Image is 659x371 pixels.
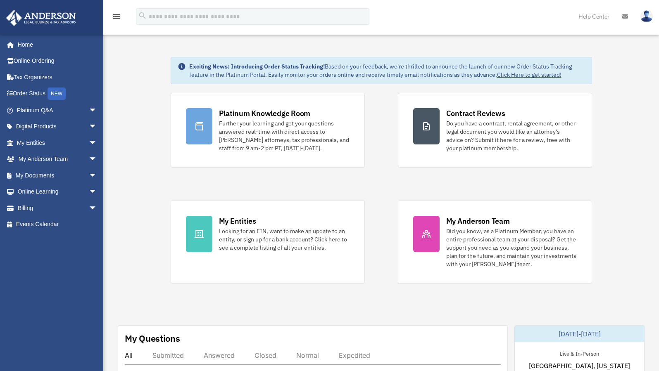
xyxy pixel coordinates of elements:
[89,102,105,119] span: arrow_drop_down
[89,118,105,135] span: arrow_drop_down
[89,135,105,151] span: arrow_drop_down
[640,10,653,22] img: User Pic
[529,361,630,371] span: [GEOGRAPHIC_DATA], [US_STATE]
[219,227,350,252] div: Looking for an EIN, want to make an update to an entity, or sign up for a bank account? Click her...
[219,216,256,226] div: My Entities
[515,326,644,342] div: [DATE]-[DATE]
[6,184,109,200] a: Online Learningarrow_drop_down
[446,108,505,118] div: Contract Reviews
[112,12,121,21] i: menu
[189,62,585,79] div: Based on your feedback, we're thrilled to announce the launch of our new Order Status Tracking fe...
[339,351,370,359] div: Expedited
[6,53,109,69] a: Online Ordering
[152,351,184,359] div: Submitted
[89,184,105,201] span: arrow_drop_down
[138,11,147,20] i: search
[171,201,365,284] a: My Entities Looking for an EIN, want to make an update to an entity, or sign up for a bank accoun...
[171,93,365,168] a: Platinum Knowledge Room Further your learning and get your questions answered real-time with dire...
[446,119,577,152] div: Do you have a contract, rental agreement, or other legal document you would like an attorney's ad...
[6,167,109,184] a: My Documentsarrow_drop_down
[125,332,180,345] div: My Questions
[4,10,79,26] img: Anderson Advisors Platinum Portal
[204,351,235,359] div: Answered
[497,71,561,78] a: Click Here to get started!
[6,102,109,118] a: Platinum Q&Aarrow_drop_down
[446,227,577,268] div: Did you know, as a Platinum Member, you have an entire professional team at your disposal? Get th...
[6,216,109,233] a: Events Calendar
[255,351,276,359] div: Closed
[553,349,606,357] div: Live & In-Person
[219,108,311,118] div: Platinum Knowledge Room
[6,200,109,216] a: Billingarrow_drop_down
[6,151,109,168] a: My Anderson Teamarrow_drop_down
[219,119,350,152] div: Further your learning and get your questions answered real-time with direct access to [PERSON_NAM...
[398,201,592,284] a: My Anderson Team Did you know, as a Platinum Member, you have an entire professional team at your...
[446,216,510,226] div: My Anderson Team
[6,69,109,85] a: Tax Organizers
[89,167,105,184] span: arrow_drop_down
[89,200,105,217] span: arrow_drop_down
[296,351,319,359] div: Normal
[112,14,121,21] a: menu
[6,36,105,53] a: Home
[398,93,592,168] a: Contract Reviews Do you have a contract, rental agreement, or other legal document you would like...
[6,85,109,102] a: Order StatusNEW
[189,63,325,70] strong: Exciting News: Introducing Order Status Tracking!
[89,151,105,168] span: arrow_drop_down
[125,351,133,359] div: All
[6,118,109,135] a: Digital Productsarrow_drop_down
[48,87,66,100] div: NEW
[6,135,109,151] a: My Entitiesarrow_drop_down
